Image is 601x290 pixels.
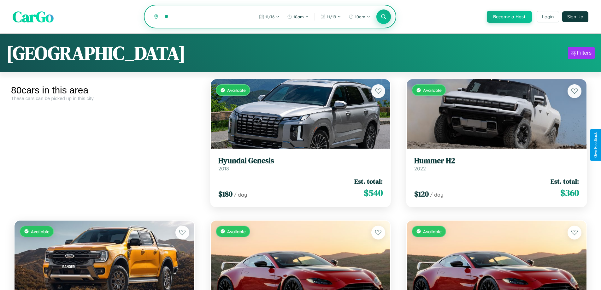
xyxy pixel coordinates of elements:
span: 10am [355,14,365,19]
span: $ 180 [218,189,233,199]
span: 11 / 16 [265,14,274,19]
span: Available [227,229,246,234]
span: Available [423,87,442,93]
span: / day [430,192,443,198]
span: 2018 [218,165,229,172]
span: Available [227,87,246,93]
span: $ 360 [560,186,579,199]
span: $ 540 [364,186,383,199]
span: / day [234,192,247,198]
button: Login [537,11,559,22]
span: Est. total: [354,177,383,186]
div: Give Feedback [593,132,598,158]
button: Sign Up [562,11,588,22]
h1: [GEOGRAPHIC_DATA] [6,40,186,66]
button: 11/16 [256,12,283,22]
h3: Hyundai Genesis [218,156,383,165]
a: Hyundai Genesis2018 [218,156,383,172]
button: 10am [345,12,374,22]
span: 2022 [414,165,426,172]
a: Hummer H22022 [414,156,579,172]
span: CarGo [13,6,54,27]
div: 80 cars in this area [11,85,198,96]
button: 10am [284,12,312,22]
div: Filters [577,50,592,56]
span: Est. total: [551,177,579,186]
h3: Hummer H2 [414,156,579,165]
span: Available [31,229,50,234]
button: Become a Host [487,11,532,23]
span: $ 120 [414,189,429,199]
button: 11/19 [317,12,344,22]
button: Filters [568,47,595,59]
div: These cars can be picked up in this city. [11,96,198,101]
span: 10am [293,14,304,19]
span: 11 / 19 [327,14,336,19]
span: Available [423,229,442,234]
